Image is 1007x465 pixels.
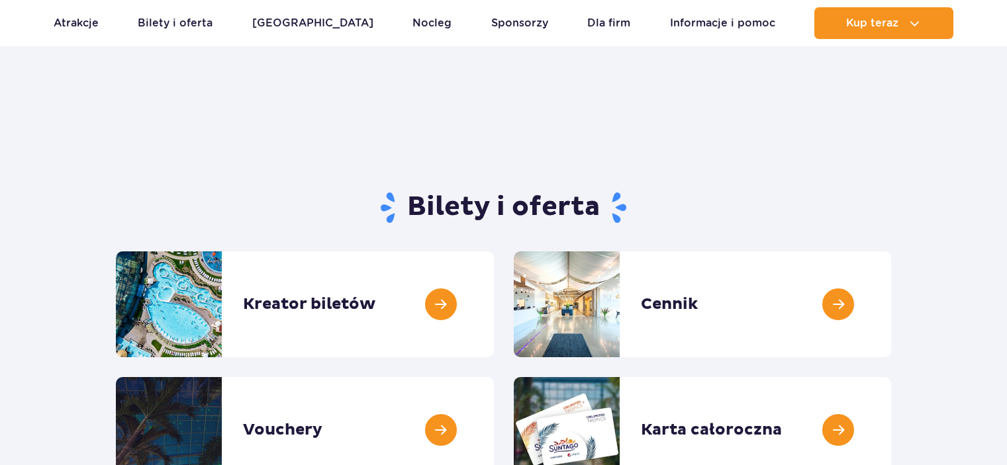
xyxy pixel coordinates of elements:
a: Bilety i oferta [138,7,213,39]
span: Kup teraz [846,17,898,29]
a: [GEOGRAPHIC_DATA] [252,7,373,39]
a: Nocleg [412,7,452,39]
button: Kup teraz [814,7,953,39]
a: Informacje i pomoc [670,7,775,39]
a: Sponsorzy [491,7,548,39]
a: Atrakcje [54,7,99,39]
a: Dla firm [587,7,630,39]
h1: Bilety i oferta [116,190,891,225]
